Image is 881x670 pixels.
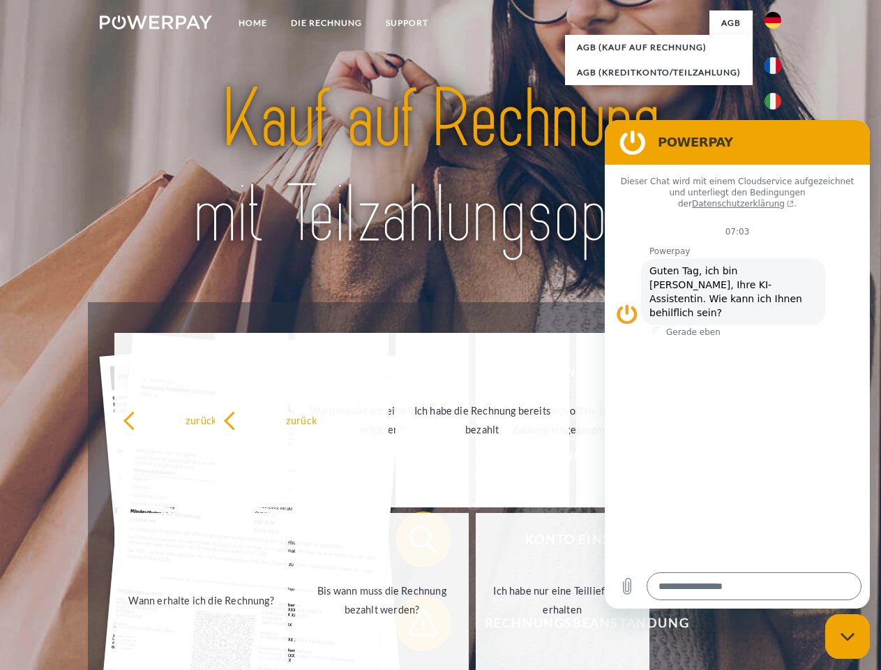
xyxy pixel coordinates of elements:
a: SUPPORT [374,10,440,36]
div: Ich habe nur eine Teillieferung erhalten [484,581,641,619]
img: it [765,93,781,110]
img: logo-powerpay-white.svg [100,15,212,29]
div: zurück [223,410,380,429]
a: DIE RECHNUNG [279,10,374,36]
a: AGB (Kauf auf Rechnung) [565,35,753,60]
a: agb [709,10,753,36]
div: Ich habe die Rechnung bereits bezahlt [404,401,561,439]
div: Wann erhalte ich die Rechnung? [123,590,280,609]
img: title-powerpay_de.svg [133,67,748,267]
a: Home [227,10,279,36]
img: de [765,12,781,29]
div: Bis wann muss die Rechnung bezahlt werden? [303,581,460,619]
a: AGB (Kreditkonto/Teilzahlung) [565,60,753,85]
iframe: Schaltfläche zum Öffnen des Messaging-Fensters; Konversation läuft [825,614,870,659]
iframe: Messaging-Fenster [605,120,870,609]
div: zurück [123,410,280,429]
div: [PERSON_NAME] wurde retourniert [585,401,741,439]
img: fr [765,57,781,74]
